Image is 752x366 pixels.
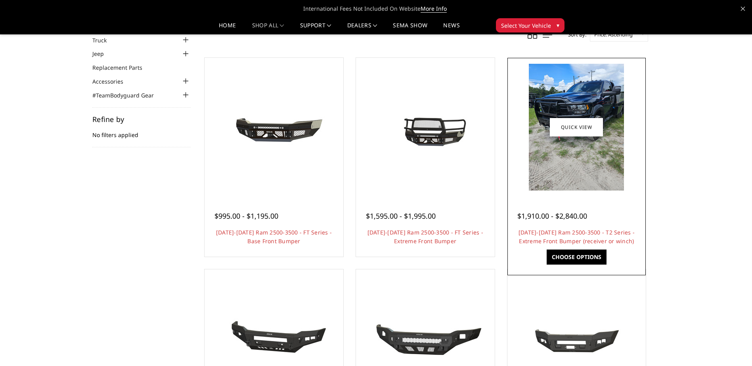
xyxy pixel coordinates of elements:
a: Support [300,23,331,34]
span: International Fees Not Included On Website [91,1,662,17]
img: 2019-2025 Ram 2500-3500 - T2 Series - Extreme Front Bumper (receiver or winch) [529,64,624,191]
a: Home [219,23,236,34]
a: Truck [92,36,117,44]
a: SEMA Show [393,23,427,34]
a: [DATE]-[DATE] Ram 2500-3500 - T2 Series - Extreme Front Bumper (receiver or winch) [519,229,635,245]
a: 2019-2025 Ram 2500-3500 - FT Series - Extreme Front Bumper 2019-2025 Ram 2500-3500 - FT Series - ... [358,60,493,194]
a: Dealers [347,23,377,34]
div: No filters applied [92,116,191,147]
a: 2019-2025 Ram 2500-3500 - FT Series - Base Front Bumper [207,60,341,194]
a: #TeamBodyguard Gear [92,91,164,99]
button: Select Your Vehicle [496,18,564,32]
span: $995.00 - $1,195.00 [214,211,278,221]
h5: Refine by [92,116,191,123]
a: shop all [252,23,284,34]
a: Accessories [92,77,133,86]
label: Sort By: [564,29,586,40]
a: Choose Options [547,250,607,265]
a: More Info [421,5,447,13]
img: 2019-2025 Ram 2500-3500 - FT Series - Base Front Bumper [210,97,337,157]
a: [DATE]-[DATE] Ram 2500-3500 - FT Series - Extreme Front Bumper [367,229,483,245]
a: News [443,23,459,34]
a: [DATE]-[DATE] Ram 2500-3500 - FT Series - Base Front Bumper [216,229,332,245]
a: Jeep [92,50,114,58]
span: Select Your Vehicle [501,21,551,30]
span: $1,595.00 - $1,995.00 [366,211,436,221]
a: Replacement Parts [92,63,152,72]
a: Quick view [550,118,603,136]
span: ▾ [557,21,559,29]
a: 2019-2025 Ram 2500-3500 - T2 Series - Extreme Front Bumper (receiver or winch) 2019-2025 Ram 2500... [509,60,644,194]
span: $1,910.00 - $2,840.00 [517,211,587,221]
